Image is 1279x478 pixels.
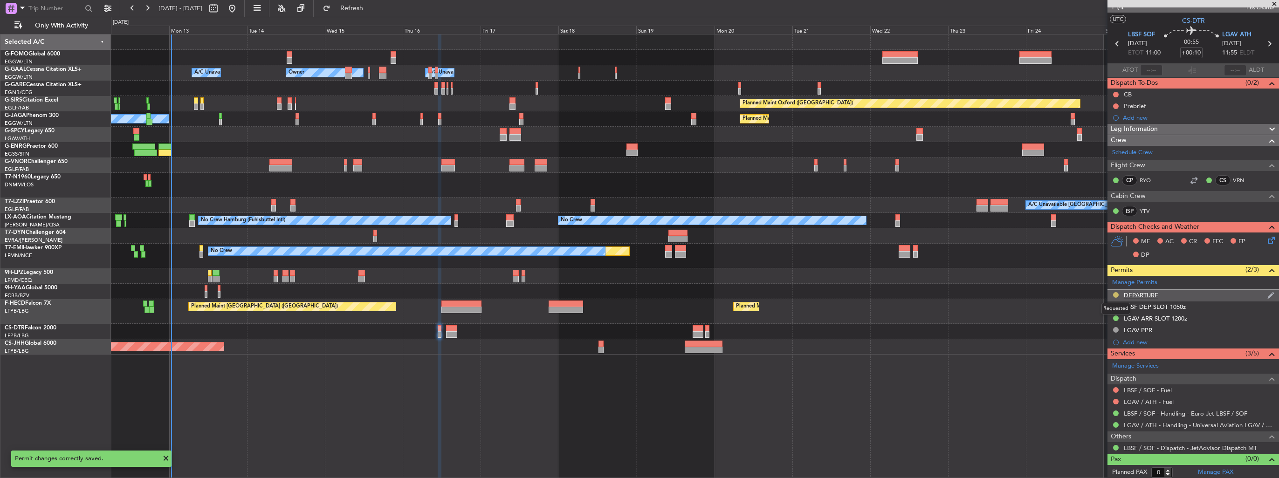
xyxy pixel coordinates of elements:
a: EGGW/LTN [5,74,33,81]
div: CB [1124,90,1132,98]
span: G-VNOR [5,159,28,164]
span: AC [1165,237,1174,246]
a: EGSS/STN [5,150,29,157]
div: A/C Unavailable [GEOGRAPHIC_DATA] ([GEOGRAPHIC_DATA]) [1028,198,1180,212]
a: LFMD/CEQ [5,277,32,284]
span: ATOT [1122,66,1138,75]
a: T7-N1960Legacy 650 [5,174,61,180]
a: Manage PAX [1198,468,1233,477]
span: MF [1141,237,1150,246]
div: Sun 19 [636,26,714,34]
a: EGLF/FAB [5,104,29,111]
span: Others [1111,431,1131,442]
a: G-SPCYLegacy 650 [5,128,55,134]
a: LGAV / ATH - Fuel [1124,398,1174,406]
div: Sat 18 [558,26,636,34]
span: DP [1141,251,1149,260]
span: Leg Information [1111,124,1158,135]
span: FP [1238,237,1245,246]
a: G-GARECessna Citation XLS+ [5,82,82,88]
a: T7-LZZIPraetor 600 [5,199,55,205]
div: Thu 16 [403,26,481,34]
span: CS-JHH [5,341,25,346]
div: Planned Maint [GEOGRAPHIC_DATA] ([GEOGRAPHIC_DATA]) [191,300,338,314]
span: [DATE] [1222,39,1241,48]
a: CS-JHHGlobal 6000 [5,341,56,346]
img: edit [1267,291,1274,300]
span: Dispatch To-Dos [1111,78,1158,89]
div: Planned Maint Oxford ([GEOGRAPHIC_DATA]) [743,96,853,110]
span: 9H-YAA [5,285,26,291]
div: LGAV PPR [1124,326,1152,334]
span: CS-DTR [5,325,25,331]
span: F-HECD [5,300,25,306]
span: G-FOMO [5,51,28,57]
div: No Crew [561,213,582,227]
span: Cabin Crew [1111,191,1146,202]
span: Permits [1111,265,1133,276]
span: Pax [1111,454,1121,465]
a: Schedule Crew [1112,148,1153,157]
span: Dispatch Checks and Weather [1111,222,1199,232]
div: Mon 20 [715,26,792,34]
div: Add new [1123,114,1274,122]
a: Manage Permits [1112,278,1157,287]
div: A/C Unavailable [194,66,233,80]
label: Planned PAX [1112,468,1147,477]
div: Prebrief [1124,102,1146,110]
a: T7-DYNChallenger 604 [5,230,66,235]
a: G-ENRGPraetor 600 [5,143,58,149]
div: Thu 23 [948,26,1026,34]
div: Mon 13 [169,26,247,34]
div: Owner [289,66,304,80]
span: 00:55 [1184,38,1199,47]
span: (3/5) [1245,348,1259,358]
div: LGAV ARR SLOT 1200z [1124,314,1187,322]
span: Flight Crew [1111,160,1145,171]
input: Trip Number [28,1,82,15]
span: G-GARE [5,82,26,88]
div: DEPARTURE [1124,291,1158,299]
span: (2/3) [1245,265,1259,274]
span: [DATE] - [DATE] [158,4,202,13]
span: T7-EMI [5,245,23,251]
span: G-ENRG [5,143,27,149]
span: G-JAGA [5,113,26,118]
a: G-SIRSCitation Excel [5,97,58,103]
div: No Crew [211,244,232,258]
button: Only With Activity [10,18,101,33]
div: CP [1122,175,1137,185]
span: Services [1111,348,1135,359]
a: T7-EMIHawker 900XP [5,245,62,251]
div: Sun 12 [91,26,169,34]
div: LBSF DEP SLOT 1050z [1124,303,1186,311]
span: ETOT [1128,48,1143,58]
span: 11:00 [1146,48,1161,58]
span: ELDT [1239,48,1254,58]
a: Manage Services [1112,362,1159,371]
a: EGNR/CEG [5,89,33,96]
a: EGGW/LTN [5,58,33,65]
a: RYO [1140,176,1161,184]
span: T7-N1960 [5,174,31,180]
div: Tue 21 [792,26,870,34]
span: [DATE] [1128,39,1147,48]
a: LBSF / SOF - Dispatch - JetAdvisor Dispatch MT [1124,444,1257,452]
div: Planned Maint [GEOGRAPHIC_DATA] ([GEOGRAPHIC_DATA]) [736,300,883,314]
span: Dispatch [1111,374,1136,384]
a: CS-DTRFalcon 2000 [5,325,56,331]
div: CS [1215,175,1231,185]
a: LBSF / SOF - Fuel [1124,386,1172,394]
span: G-SPCY [5,128,25,134]
a: G-JAGAPhenom 300 [5,113,59,118]
a: LFMN/NCE [5,252,32,259]
span: Crew [1111,135,1127,146]
span: Refresh [332,5,371,12]
div: A/C Unavailable [428,66,467,80]
a: LBSF / SOF - Handling - Euro Jet LBSF / SOF [1124,410,1247,417]
div: Requested [1101,303,1130,314]
span: FFC [1212,237,1223,246]
span: LX-AOA [5,214,26,220]
a: G-FOMOGlobal 6000 [5,51,60,57]
div: Add new [1123,338,1274,346]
